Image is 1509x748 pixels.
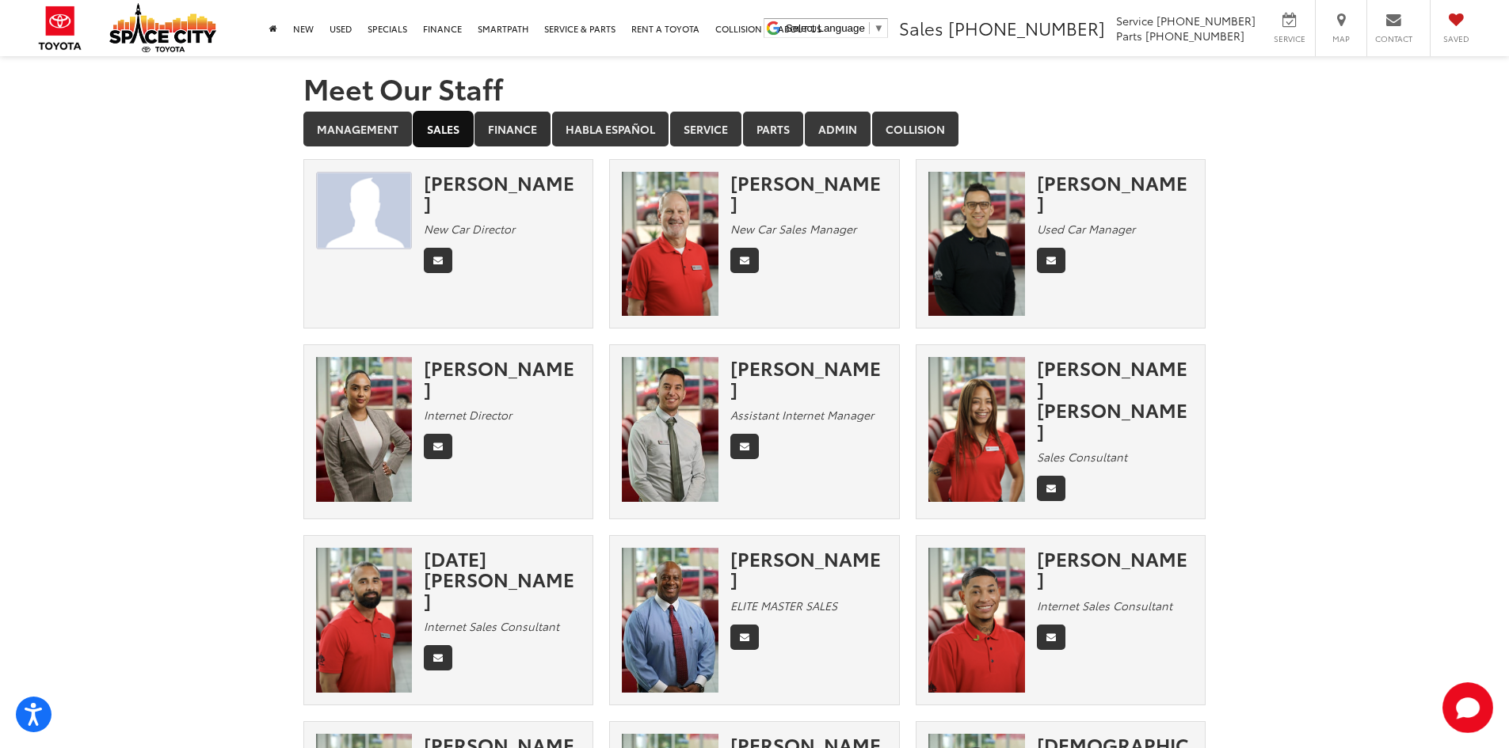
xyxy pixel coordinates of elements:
div: Department Tabs [303,112,1206,148]
span: Sales [899,15,943,40]
img: Candelario Perez [928,172,1025,317]
button: Toggle Chat Window [1442,682,1493,733]
div: [PERSON_NAME] [730,548,887,590]
div: [PERSON_NAME] [424,357,581,399]
span: Service [1116,13,1153,28]
a: Email [424,434,452,459]
span: [PHONE_NUMBER] [1145,28,1244,44]
span: Saved [1439,33,1473,44]
img: LEONARD BELL [622,548,718,693]
span: [PHONE_NUMBER] [948,15,1105,40]
em: Used Car Manager [1037,221,1135,237]
div: [PERSON_NAME] [730,357,887,399]
a: Finance [474,112,551,146]
span: [PHONE_NUMBER] [1157,13,1256,28]
a: Email [1037,476,1065,501]
span: Map [1324,33,1358,44]
em: Internet Sales Consultant [1037,598,1172,613]
a: Email [730,625,759,650]
a: Email [424,248,452,273]
h1: Meet Our Staff [303,72,1206,104]
span: Select Language [786,22,865,34]
div: [PERSON_NAME] [730,172,887,214]
img: David Hardy [622,172,718,317]
a: Service [670,112,741,146]
span: Service [1271,33,1307,44]
em: ELITE MASTER SALES [730,598,837,613]
div: [PERSON_NAME] [PERSON_NAME] [1037,357,1194,441]
span: ▼ [874,22,884,34]
div: [PERSON_NAME] [1037,548,1194,590]
a: Habla Español [552,112,669,146]
div: [PERSON_NAME] [1037,172,1194,214]
em: Internet Sales Consultant [424,618,559,634]
em: Assistant Internet Manager [730,407,874,423]
img: Noel Licon [316,548,413,693]
img: Marcus Stewart [928,548,1025,693]
img: JAMES TAYLOR [316,172,413,250]
a: Management [303,112,412,146]
em: Internet Director [424,407,512,423]
img: Melissa Urbina [316,357,413,502]
em: New Car Sales Manager [730,221,856,237]
a: Email [424,645,452,670]
div: [DATE][PERSON_NAME] [424,548,581,610]
img: Space City Toyota [109,3,216,52]
a: Collision [872,112,958,146]
img: Eric Marin [622,357,718,502]
a: Email [730,434,759,459]
svg: Start Chat [1442,682,1493,733]
span: Parts [1116,28,1142,44]
em: Sales Consultant [1037,449,1127,465]
a: Sales [413,112,473,146]
em: New Car Director [424,221,515,237]
a: Parts [743,112,803,146]
img: Nash Cabrera [928,357,1025,502]
a: Select Language​ [786,22,884,34]
a: Email [1037,248,1065,273]
span: Contact [1375,33,1412,44]
div: [PERSON_NAME] [424,172,581,214]
a: Email [730,248,759,273]
a: Admin [805,112,871,146]
a: Email [1037,625,1065,650]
